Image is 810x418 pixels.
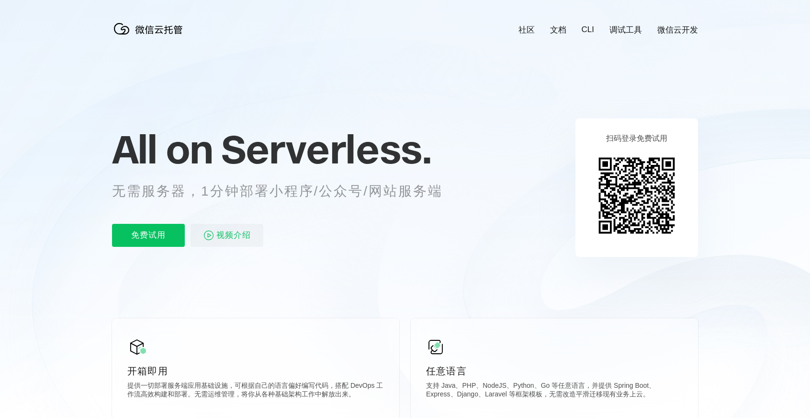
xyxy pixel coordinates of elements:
[609,24,642,35] a: 调试工具
[203,230,214,241] img: video_play.svg
[112,125,212,173] span: All on
[606,134,667,144] p: 扫码登录免费试用
[112,32,189,40] a: 微信云托管
[426,364,683,378] p: 任意语言
[221,125,431,173] span: Serverless.
[127,382,384,401] p: 提供一切部署服务端应用基础设施，可根据自己的语言偏好编写代码，搭配 DevOps 工作流高效构建和部署。无需运维管理，将你从各种基础架构工作中解放出来。
[426,382,683,401] p: 支持 Java、PHP、NodeJS、Python、Go 等任意语言，并提供 Spring Boot、Express、Django、Laravel 等框架模板，无需改造平滑迁移现有业务上云。
[112,19,189,38] img: 微信云托管
[582,25,594,35] a: CLI
[112,182,461,201] p: 无需服务器，1分钟部署小程序/公众号/网站服务端
[216,224,251,247] span: 视频介绍
[127,364,384,378] p: 开箱即用
[657,24,698,35] a: 微信云开发
[112,224,185,247] p: 免费试用
[550,24,566,35] a: 文档
[518,24,535,35] a: 社区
